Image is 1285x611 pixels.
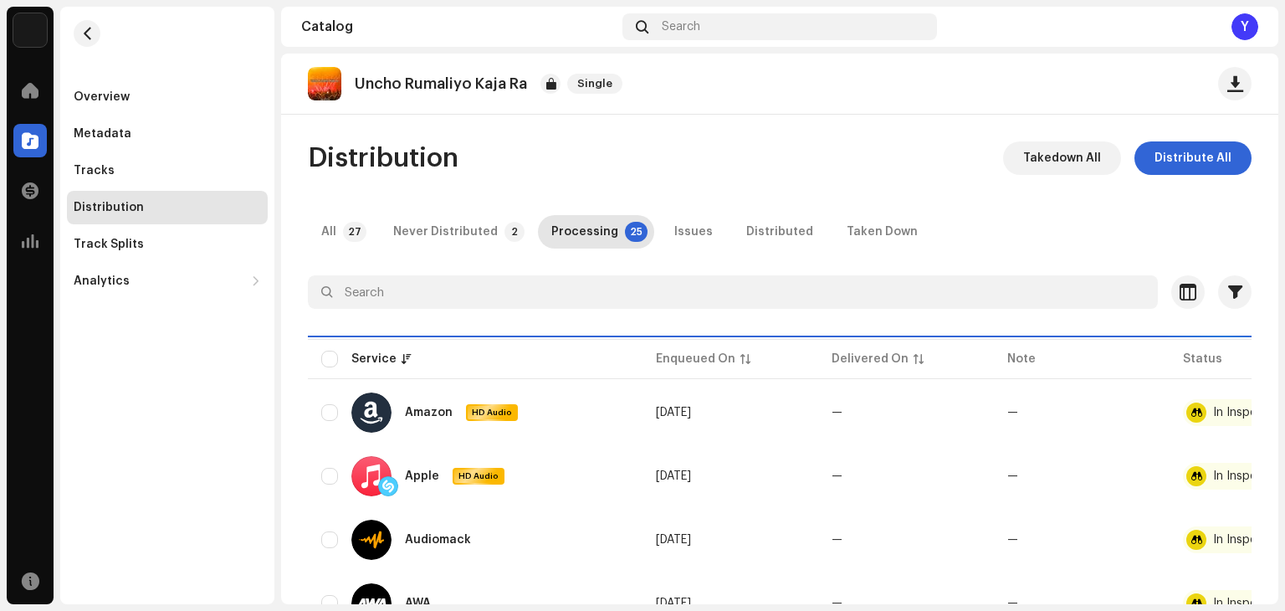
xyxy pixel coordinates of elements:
[832,351,909,367] div: Delivered On
[1213,598,1285,609] div: In Inspection
[656,470,691,482] span: Oct 9, 2025
[1007,407,1018,418] re-a-table-badge: —
[1023,141,1101,175] span: Takedown All
[308,141,458,175] span: Distribution
[832,598,842,609] span: —
[1007,470,1018,482] re-a-table-badge: —
[67,191,268,224] re-m-nav-item: Distribution
[1134,141,1252,175] button: Distribute All
[308,275,1158,309] input: Search
[662,20,700,33] span: Search
[301,20,616,33] div: Catalog
[1213,534,1285,546] div: In Inspection
[67,154,268,187] re-m-nav-item: Tracks
[1231,13,1258,40] div: Y
[308,67,341,100] img: 66a83e5c-23a3-4f77-aeca-fff50fac6880
[1213,470,1285,482] div: In Inspection
[832,470,842,482] span: —
[1154,141,1231,175] span: Distribute All
[405,470,439,482] div: Apple
[74,275,130,288] div: Analytics
[1213,407,1285,418] div: In Inspection
[567,74,622,94] span: Single
[551,215,618,249] div: Processing
[321,215,336,249] div: All
[656,407,691,418] span: Oct 9, 2025
[847,215,918,249] div: Taken Down
[67,80,268,114] re-m-nav-item: Overview
[13,13,47,47] img: de0d2825-999c-4937-b35a-9adca56ee094
[405,534,471,546] div: Audiomack
[746,215,813,249] div: Distributed
[625,222,648,242] p-badge: 25
[74,90,130,104] div: Overview
[1007,534,1018,546] re-a-table-badge: —
[351,351,397,367] div: Service
[74,164,115,177] div: Tracks
[656,351,735,367] div: Enqueued On
[67,228,268,261] re-m-nav-item: Track Splits
[343,222,366,242] p-badge: 27
[74,238,144,251] div: Track Splits
[74,201,144,214] div: Distribution
[656,598,691,609] span: Oct 9, 2025
[504,222,525,242] p-badge: 2
[454,470,503,482] span: HD Audio
[67,264,268,298] re-m-nav-dropdown: Analytics
[468,407,516,418] span: HD Audio
[67,117,268,151] re-m-nav-item: Metadata
[1007,598,1018,609] re-a-table-badge: —
[393,215,498,249] div: Never Distributed
[355,75,527,93] p: Uncho Rumaliyo Kaja Ra
[74,127,131,141] div: Metadata
[832,407,842,418] span: —
[832,534,842,546] span: —
[405,598,431,609] div: AWA
[674,215,713,249] div: Issues
[1003,141,1121,175] button: Takedown All
[405,407,453,418] div: Amazon
[656,534,691,546] span: Oct 9, 2025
